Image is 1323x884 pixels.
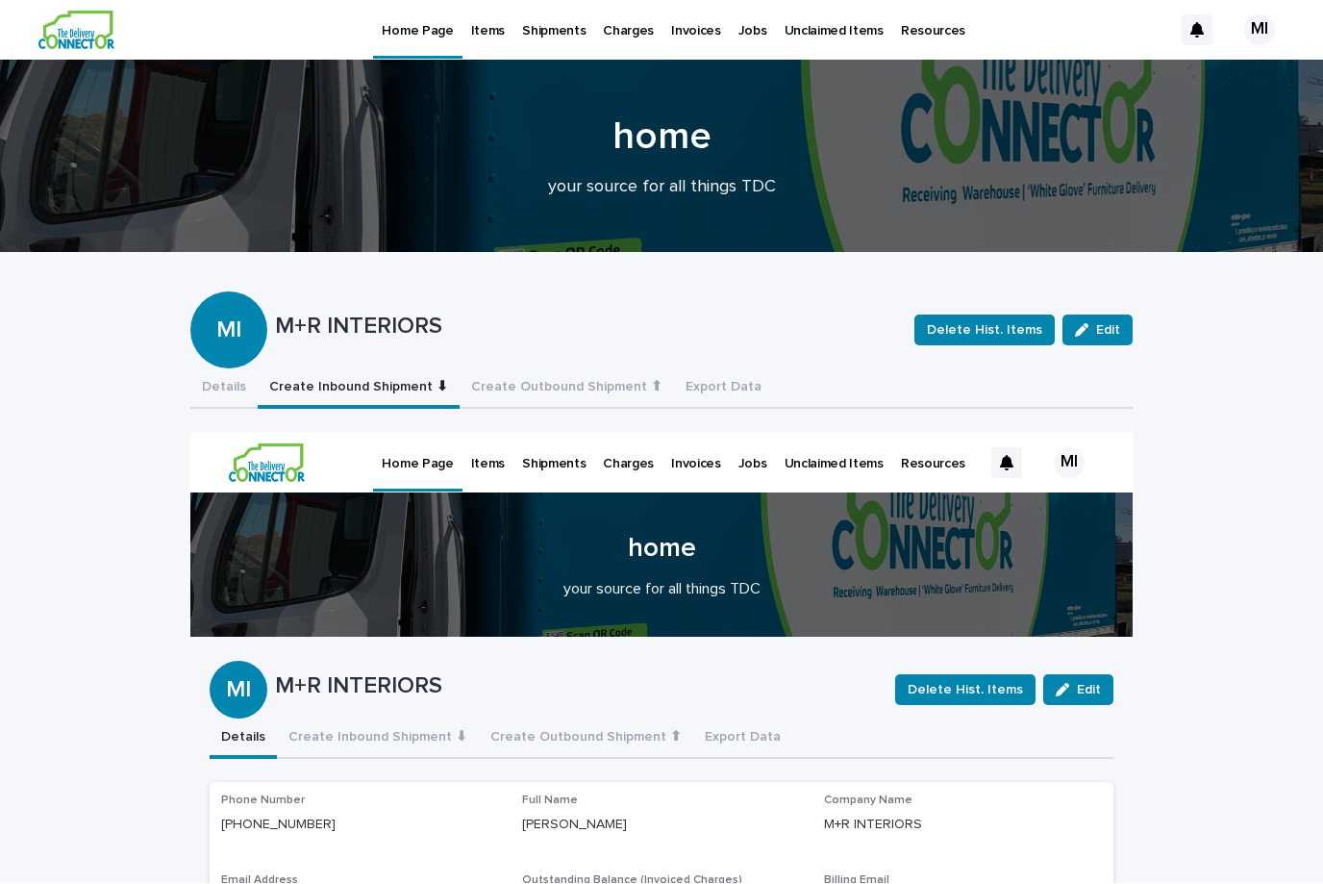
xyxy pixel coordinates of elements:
span: Delete Hist. Items [927,321,1042,341]
p: M+R INTERIORS [85,240,689,268]
a: Send TDC to pick up (only when items are ready) [260,699,456,730]
div: MI [863,15,894,46]
span: Export My Job/Invoice Items [347,530,526,543]
span: Export My Charges [46,530,166,543]
button: Delete Hist. Items [705,242,845,273]
a: Shipping items to TDC [42,699,214,730]
div: MI [19,187,77,272]
h2: Outbound Shipments [380,769,563,792]
a: [PHONE_NUMBER] [31,386,145,399]
button: Export Data [674,369,773,410]
span: Email Address [31,442,108,454]
button: Create Outbound Shipment ⬆ [288,287,503,327]
span: Full Name [332,363,387,374]
p: M+R INTERIORS [275,314,899,341]
p: [PERSON_NAME] [332,383,610,403]
button: Create Outbound Shipment ⬆ [460,369,674,410]
p: your source for all things TDC [277,178,1046,199]
button: Details [19,287,87,327]
img: aCWQmA6OSGG0Kwt8cj3c [38,12,114,50]
span: Edit [1096,324,1120,338]
p: $ 0 [332,464,610,484]
span: Send TDC to pick up (only when items are ready) [275,708,440,721]
span: Outstanding Balance (Invoiced Charges) [332,442,552,454]
span: TDC Delivery [315,871,398,884]
h1: home [19,101,923,134]
div: MI [1244,15,1275,46]
span: Shipping items to TDC [58,708,199,721]
span: Company Name [634,363,722,374]
a: [EMAIL_ADDRESS][DOMAIN_NAME] [31,467,248,480]
div: MI [190,240,267,345]
h1: home [190,114,1133,161]
button: Edit [853,242,923,273]
button: Details [190,369,258,410]
span: Phone Number [31,363,114,374]
span: Edit [886,251,911,265]
p: your source for all things TDC [87,148,856,166]
button: Delete Hist. Items [914,316,1055,346]
span: Billing Email [634,442,699,454]
button: Create Inbound Shipment ⬇ [258,369,460,410]
h2: Inbound Shipments [388,606,555,629]
a: Export My Charges [31,521,182,552]
button: Export Data [503,287,602,327]
button: Edit [1062,316,1133,346]
button: Create Inbound Shipment ⬇ [87,287,288,327]
span: Customer Pick-Up (from TDC warehouse) [46,871,212,884]
a: Export My Job/Invoice Items [332,521,541,552]
a: [EMAIL_ADDRESS][DOMAIN_NAME] [634,467,851,480]
p: M+R INTERIORS [634,383,911,403]
span: Delete Hist. Items [717,248,833,267]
